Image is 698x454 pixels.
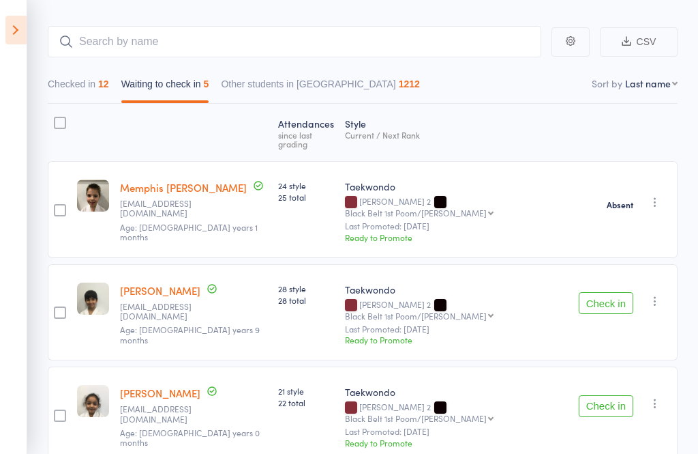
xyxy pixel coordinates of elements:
[345,311,487,320] div: Black Belt 1st Poom/[PERSON_NAME]
[345,427,568,436] small: Last Promoted: [DATE]
[77,180,109,212] img: image1643779906.png
[345,208,487,217] div: Black Belt 1st Poom/[PERSON_NAME]
[345,300,568,320] div: [PERSON_NAME] 2
[120,324,260,345] span: Age: [DEMOGRAPHIC_DATA] years 9 months
[98,79,109,89] div: 12
[120,302,209,322] small: netmiral@gmail.com
[345,414,487,423] div: Black Belt 1st Poom/[PERSON_NAME]
[48,26,541,57] input: Search by name
[345,334,568,345] div: Ready to Promote
[625,76,671,90] div: Last name
[345,324,568,334] small: Last Promoted: [DATE]
[345,231,568,243] div: Ready to Promote
[579,292,633,314] button: Check in
[345,221,568,231] small: Last Promoted: [DATE]
[120,386,200,400] a: [PERSON_NAME]
[278,180,334,191] span: 24 style
[339,110,573,155] div: Style
[120,283,200,298] a: [PERSON_NAME]
[579,395,633,417] button: Check in
[345,385,568,399] div: Taekwondo
[273,110,339,155] div: Atten­dances
[600,27,678,57] button: CSV
[345,130,568,139] div: Current / Next Rank
[221,72,419,103] button: Other students in [GEOGRAPHIC_DATA]1212
[345,437,568,449] div: Ready to Promote
[278,283,334,294] span: 28 style
[120,221,258,242] span: Age: [DEMOGRAPHIC_DATA] years 1 months
[204,79,209,89] div: 5
[345,402,568,423] div: [PERSON_NAME] 2
[278,191,334,203] span: 25 total
[121,72,209,103] button: Waiting to check in5
[345,283,568,296] div: Taekwondo
[77,283,109,315] img: image1574835621.png
[278,294,334,306] span: 28 total
[120,404,209,424] small: mandeepbsidhu@hotmail.com
[607,199,633,210] strong: Absent
[399,79,420,89] div: 1212
[278,385,334,397] span: 21 style
[77,385,109,417] img: image1558740283.png
[345,180,568,193] div: Taekwondo
[120,199,209,218] small: medinasanna@gmail.com
[120,427,260,448] span: Age: [DEMOGRAPHIC_DATA] years 0 months
[592,76,622,90] label: Sort by
[120,180,247,195] a: Memphis [PERSON_NAME]
[48,72,109,103] button: Checked in12
[278,397,334,408] span: 22 total
[278,130,334,148] div: since last grading
[345,197,568,217] div: [PERSON_NAME] 2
